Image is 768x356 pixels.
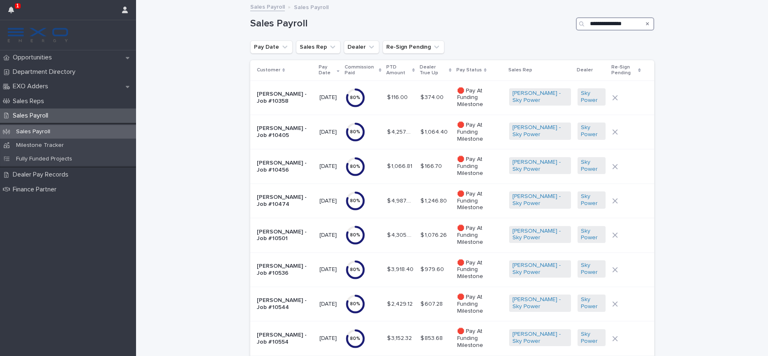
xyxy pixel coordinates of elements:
p: [PERSON_NAME] - Job #10405 [257,125,313,139]
p: [DATE] [319,198,339,205]
p: $ 1,066.81 [387,161,414,170]
tr: [PERSON_NAME] - Job #10554[DATE]80%$ 3,152.32$ 3,152.32 $ 853.68$ 853.68 🛑 Pay At Funding Milesto... [250,321,654,356]
p: [DATE] [319,266,339,273]
p: Opportunities [9,54,59,61]
a: Sky Power [581,296,602,310]
div: 80 % [345,95,365,101]
p: $ 979.60 [420,264,446,273]
p: [DATE] [319,301,339,308]
p: [PERSON_NAME] - Job #10358 [257,91,313,105]
p: 🛑 Pay At Funding Milestone [457,191,503,211]
tr: [PERSON_NAME] - Job #10474[DATE]80%$ 4,987.20$ 4,987.20 $ 1,246.80$ 1,246.80 🛑 Pay At Funding Mil... [250,184,654,218]
p: 🛑 Pay At Funding Milestone [457,225,503,245]
a: [PERSON_NAME] - Sky Power [512,90,568,104]
p: $ 3,918.40 [387,264,415,273]
p: Dealer Pay Records [9,171,75,179]
p: $ 4,305.04 [387,230,416,239]
tr: [PERSON_NAME] - Job #10456[DATE]80%$ 1,066.81$ 1,066.81 $ 166.70$ 166.70 🛑 Pay At Funding Milesto... [250,149,654,184]
p: [PERSON_NAME] - Job #10554 [257,332,313,346]
p: Fully Funded Projects [9,156,79,163]
p: $ 607.28 [420,299,444,308]
p: [PERSON_NAME] - Job #10544 [257,297,313,311]
p: Dealer [577,66,593,75]
a: [PERSON_NAME] - Sky Power [512,124,568,138]
a: [PERSON_NAME] - Sky Power [512,262,568,276]
p: Pay Status [456,66,482,75]
p: $ 374.00 [420,92,445,101]
p: $ 3,152.32 [387,333,413,342]
tr: [PERSON_NAME] - Job #10405[DATE]80%$ 4,257.60$ 4,257.60 $ 1,064.40$ 1,064.40 🛑 Pay At Funding Mil... [250,115,654,149]
p: Commission Paid [345,63,377,78]
p: Sales Payroll [9,128,57,135]
p: $ 4,987.20 [387,196,416,205]
a: [PERSON_NAME] - Sky Power [512,159,568,173]
div: 80 % [345,164,365,170]
p: [DATE] [319,232,339,239]
p: Finance Partner [9,186,63,193]
p: [PERSON_NAME] - Job #10474 [257,194,313,208]
p: Sales Payroll [294,2,329,11]
tr: [PERSON_NAME] - Job #10358[DATE]80%$ 116.00$ 116.00 $ 374.00$ 374.00 🛑 Pay At Funding Milestone[P... [250,80,654,115]
p: $ 166.70 [420,161,444,170]
a: [PERSON_NAME] - Sky Power [512,228,568,242]
div: 80 % [345,129,365,135]
a: Sky Power [581,124,602,138]
tr: [PERSON_NAME] - Job #10536[DATE]80%$ 3,918.40$ 3,918.40 $ 979.60$ 979.60 🛑 Pay At Funding Milesto... [250,252,654,287]
p: $ 4,257.60 [387,127,416,136]
a: Sky Power [581,331,602,345]
p: PTD Amount [386,63,410,78]
div: 80 % [345,198,365,204]
p: [PERSON_NAME] - Job #10536 [257,263,313,277]
p: Sales Rep [508,66,532,75]
p: EXO Adders [9,83,55,90]
tr: [PERSON_NAME] - Job #10544[DATE]80%$ 2,429.12$ 2,429.12 $ 607.28$ 607.28 🛑 Pay At Funding Milesto... [250,287,654,321]
p: Re-Sign Pending [611,63,636,78]
p: Sales Reps [9,97,51,105]
tr: [PERSON_NAME] - Job #10501[DATE]80%$ 4,305.04$ 4,305.04 $ 1,076.26$ 1,076.26 🛑 Pay At Funding Mil... [250,218,654,252]
p: 🛑 Pay At Funding Milestone [457,87,503,108]
input: Search [576,17,654,31]
a: [PERSON_NAME] - Sky Power [512,193,568,207]
p: 🛑 Pay At Funding Milestone [457,259,503,280]
img: FKS5r6ZBThi8E5hshIGi [7,27,69,43]
p: Department Directory [9,68,82,76]
h1: Sales Payroll [250,18,573,30]
p: 🛑 Pay At Funding Milestone [457,156,503,177]
p: Dealer True Up [420,63,447,78]
button: Sales Rep [296,40,341,54]
p: 🛑 Pay At Funding Milestone [457,294,503,314]
div: 1 [8,5,19,20]
div: 80 % [345,267,365,273]
a: Sky Power [581,262,602,276]
p: $ 1,246.80 [420,196,449,205]
p: Milestone Tracker [9,142,70,149]
p: $ 1,076.26 [420,230,449,239]
div: 80 % [345,232,365,238]
p: [DATE] [319,129,339,136]
p: Pay Date [319,63,335,78]
p: $ 853.68 [420,333,444,342]
p: [DATE] [319,94,339,101]
a: Sky Power [581,193,602,207]
button: Dealer [344,40,379,54]
a: Sky Power [581,159,602,173]
div: 80 % [345,336,365,342]
p: Customer [257,66,280,75]
p: [DATE] [319,163,339,170]
a: Sky Power [581,90,602,104]
a: Sky Power [581,228,602,242]
p: [DATE] [319,335,339,342]
a: [PERSON_NAME] - Sky Power [512,296,568,310]
p: $ 116.00 [387,92,409,101]
p: 🛑 Pay At Funding Milestone [457,328,503,349]
p: Sales Payroll [9,112,55,120]
button: Pay Date [250,40,293,54]
button: Re-Sign Pending [383,40,444,54]
p: [PERSON_NAME] - Job #10456 [257,160,313,174]
p: 🛑 Pay At Funding Milestone [457,122,503,142]
a: [PERSON_NAME] - Sky Power [512,331,568,345]
p: [PERSON_NAME] - Job #10501 [257,229,313,243]
div: 80 % [345,301,365,307]
a: Sales Payroll [250,2,285,11]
